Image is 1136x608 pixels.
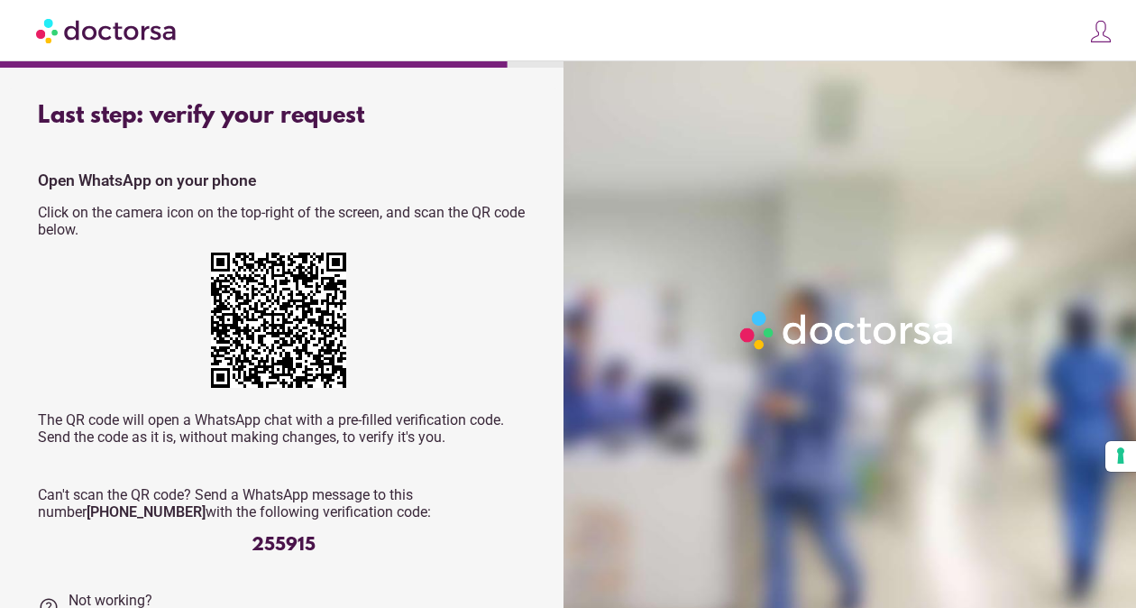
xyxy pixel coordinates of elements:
strong: [PHONE_NUMBER] [87,503,206,520]
img: 9MidUftAAAAAElFTkSuQmCC [211,253,346,388]
p: The QR code will open a WhatsApp chat with a pre-filled verification code. Send the code as it is... [38,411,528,446]
div: https://wa.me/+12673231263?text=My+request+verification+code+is+255915 [211,253,355,397]
p: Can't scan the QR code? Send a WhatsApp message to this number with the following verification code: [38,486,528,520]
strong: Open WhatsApp on your phone [38,171,256,189]
div: Last step: verify your request [38,103,528,130]
div: 255915 [38,535,528,556]
img: Doctorsa.com [36,10,179,51]
img: icons8-customer-100.png [1088,19,1113,44]
img: Logo-Doctorsa-trans-White-partial-flat.png [734,305,961,355]
p: Click on the camera icon on the top-right of the screen, and scan the QR code below. [38,204,528,238]
button: Your consent preferences for tracking technologies [1105,441,1136,472]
